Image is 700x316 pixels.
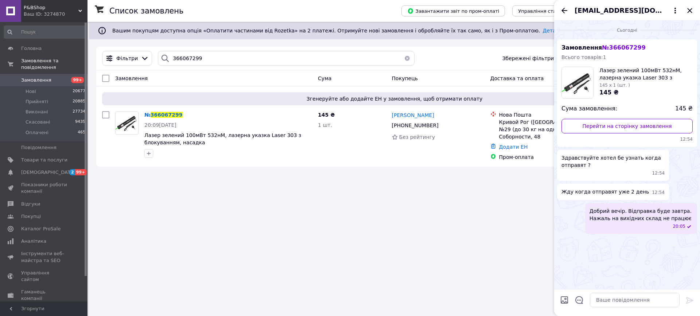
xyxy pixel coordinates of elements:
span: Всього товарів: 1 [561,54,606,60]
a: Лазер зелений 100мВт 532нМ, лазерна указка Laser 303 з блокуванням, насадка [144,132,301,145]
img: 6458999583_w160_h160_lazer-zelenij-100mvt.jpg [562,67,593,98]
span: № [144,112,151,118]
span: Аналітика [21,238,46,245]
a: [PERSON_NAME] [392,112,434,119]
span: Збережені фільтри: [502,55,556,62]
div: Пром-оплата [499,153,603,161]
span: Товари та послуги [21,157,67,163]
span: 2 [69,169,75,175]
span: Замовлення [115,75,148,81]
span: Завантажити звіт по пром-оплаті [407,8,499,14]
div: [PHONE_NUMBER] [390,120,440,130]
img: Фото товару [116,112,138,134]
span: Виконані [26,109,48,115]
span: Управління сайтом [21,270,67,283]
span: [EMAIL_ADDRESS][DOMAIN_NAME] [575,6,665,15]
span: 27734 [73,109,85,115]
button: Назад [560,6,569,15]
span: Скасовані [26,119,50,125]
span: Здравствуйте хотел бе узнать когда отправят ? [561,154,665,169]
span: 145 ₴ [675,105,693,113]
span: 20885 [73,98,85,105]
span: Покупець [392,75,418,81]
span: Добрий вечір. Відправка буде завтра. Нажаль на вихідних склад не працює [590,207,693,222]
input: Пошук [4,26,86,39]
span: 1 шт. [318,122,332,128]
span: Прийняті [26,98,48,105]
span: Сума замовлення: [561,105,617,113]
a: Детальніше [543,28,575,34]
h1: Список замовлень [109,7,183,15]
span: Лазер зелений 100мВт 532нМ, лазерна указка Laser 303 з блокуванням, насадка [599,67,693,81]
a: Фото товару [115,111,139,134]
span: Вашим покупцям доступна опція «Оплатити частинами від Rozetka» на 2 платежі. Отримуйте нові замов... [112,28,575,34]
span: Відгуки [21,201,40,207]
span: Замовлення та повідомлення [21,58,87,71]
span: 366067299 [151,112,183,118]
span: [DEMOGRAPHIC_DATA] [21,169,75,176]
span: Каталог ProSale [21,226,61,232]
span: № 366067299 [602,44,645,51]
a: Перейти на сторінку замовлення [561,119,693,133]
button: Відкрити шаблони відповідей [575,295,584,305]
span: 99+ [71,77,84,83]
button: [EMAIL_ADDRESS][DOMAIN_NAME] [575,6,680,15]
span: Повідомлення [21,144,57,151]
span: Замовлення [561,44,646,51]
span: Показники роботи компанії [21,182,67,195]
span: Cума [318,75,331,81]
button: Управління статусами [512,5,580,16]
span: 12:54 12.10.2025 [652,170,665,176]
span: 12:54 12.10.2025 [561,136,693,143]
div: Нова Пошта [499,111,603,118]
span: 145 x 1 (шт. ) [599,83,630,88]
a: Додати ЕН [499,144,528,150]
span: Без рейтингу [399,134,435,140]
span: 99+ [75,169,87,175]
span: 20:05 12.10.2025 [673,223,685,230]
span: P&BShop [24,4,78,11]
span: 145 ₴ [318,112,335,118]
span: Згенеруйте або додайте ЕН у замовлення, щоб отримати оплату [105,95,684,102]
a: №366067299 [144,112,183,118]
span: Гаманець компанії [21,289,67,302]
div: Ваш ID: 3274870 [24,11,87,17]
span: Покупці [21,213,41,220]
button: Завантажити звіт по пром-оплаті [401,5,505,16]
span: Фільтри [116,55,138,62]
button: Очистить [400,51,415,66]
span: Жду когда отправят уже 2 день [561,188,649,196]
span: Оплачені [26,129,48,136]
span: 145 ₴ [599,89,619,96]
span: Управління статусами [518,8,574,14]
span: Замовлення [21,77,51,83]
span: 465 [78,129,85,136]
div: 12.10.2025 [557,26,697,34]
span: Доставка та оплата [490,75,544,81]
span: 20677 [73,88,85,95]
span: 12:54 12.10.2025 [652,190,665,196]
div: Кривой Рог ([GEOGRAPHIC_DATA].), №29 (до 30 кг на одне місце): ул. Соборности, 48 [499,118,603,140]
span: 20:09[DATE] [144,122,176,128]
span: Нові [26,88,36,95]
span: Головна [21,45,42,52]
span: 9435 [75,119,85,125]
button: Закрити [685,6,694,15]
span: Інструменти веб-майстра та SEO [21,250,67,264]
span: Сьогодні [614,27,640,34]
input: Пошук за номером замовлення, ПІБ покупця, номером телефону, Email, номером накладної [158,51,415,66]
span: [PERSON_NAME] [392,112,434,118]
